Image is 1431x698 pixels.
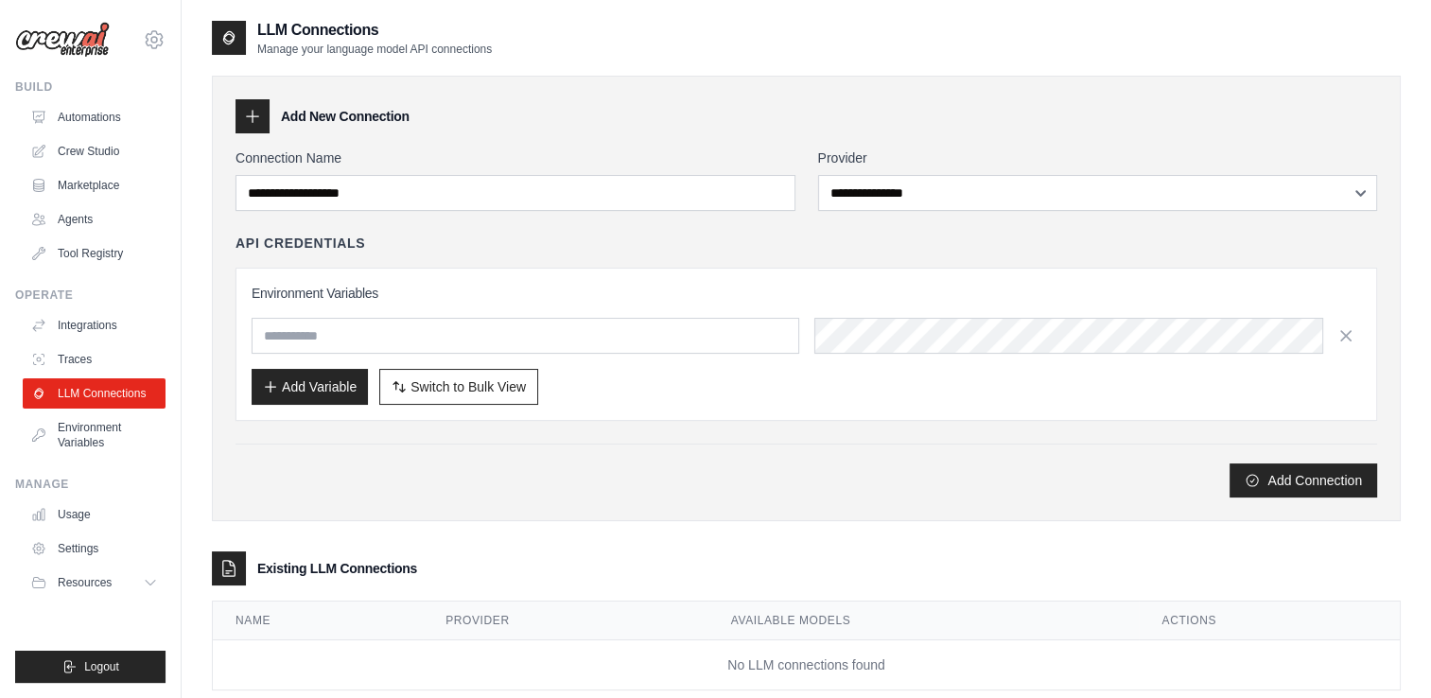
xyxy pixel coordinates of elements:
[23,533,166,564] a: Settings
[236,148,795,167] label: Connection Name
[423,602,708,640] th: Provider
[1230,463,1377,497] button: Add Connection
[252,369,368,405] button: Add Variable
[84,659,119,674] span: Logout
[281,107,410,126] h3: Add New Connection
[58,575,112,590] span: Resources
[15,651,166,683] button: Logout
[23,499,166,530] a: Usage
[23,238,166,269] a: Tool Registry
[23,102,166,132] a: Automations
[23,310,166,340] a: Integrations
[23,204,166,235] a: Agents
[257,19,492,42] h2: LLM Connections
[252,284,1361,303] h3: Environment Variables
[379,369,538,405] button: Switch to Bulk View
[818,148,1378,167] label: Provider
[23,412,166,458] a: Environment Variables
[23,170,166,201] a: Marketplace
[15,22,110,58] img: Logo
[15,477,166,492] div: Manage
[213,602,423,640] th: Name
[257,559,417,578] h3: Existing LLM Connections
[15,79,166,95] div: Build
[708,602,1140,640] th: Available Models
[23,378,166,409] a: LLM Connections
[236,234,365,253] h4: API Credentials
[257,42,492,57] p: Manage your language model API connections
[213,640,1400,690] td: No LLM connections found
[410,377,526,396] span: Switch to Bulk View
[1139,602,1400,640] th: Actions
[23,567,166,598] button: Resources
[23,136,166,166] a: Crew Studio
[15,288,166,303] div: Operate
[23,344,166,375] a: Traces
